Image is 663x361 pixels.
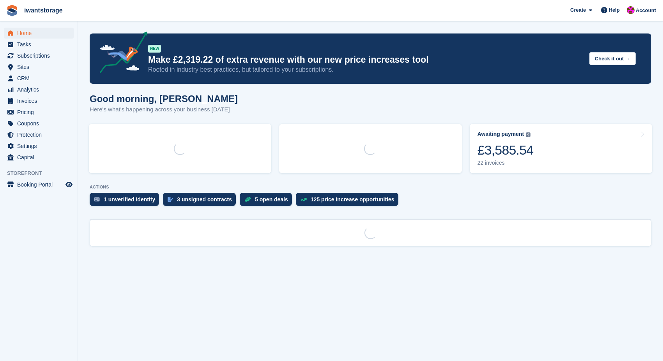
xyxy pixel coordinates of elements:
img: stora-icon-8386f47178a22dfd0bd8f6a31ec36ba5ce8667c1dd55bd0f319d3a0aa187defe.svg [6,5,18,16]
div: 1 unverified identity [104,196,155,203]
a: Preview store [64,180,74,189]
a: 125 price increase opportunities [296,193,402,210]
a: 5 open deals [240,193,296,210]
a: menu [4,84,74,95]
span: Booking Portal [17,179,64,190]
span: Storefront [7,169,78,177]
a: 3 unsigned contracts [163,193,240,210]
span: Tasks [17,39,64,50]
p: Here's what's happening across your business [DATE] [90,105,238,114]
h1: Good morning, [PERSON_NAME] [90,93,238,104]
a: menu [4,118,74,129]
img: price_increase_opportunities-93ffe204e8149a01c8c9dc8f82e8f89637d9d84a8eef4429ea346261dce0b2c0.svg [301,198,307,201]
img: Jonathan [627,6,635,14]
a: menu [4,62,74,72]
span: Subscriptions [17,50,64,61]
a: menu [4,95,74,106]
span: Pricing [17,107,64,118]
span: Home [17,28,64,39]
a: menu [4,129,74,140]
div: 5 open deals [255,196,288,203]
span: Sites [17,62,64,72]
a: menu [4,141,74,151]
span: Settings [17,141,64,151]
img: icon-info-grey-7440780725fd019a000dd9b08b2336e03edf1995a4989e88bcd33f0948082b44.svg [526,132,530,137]
div: 3 unsigned contracts [177,196,232,203]
a: Awaiting payment £3,585.54 22 invoices [470,124,652,173]
span: Analytics [17,84,64,95]
span: Capital [17,152,64,163]
a: 1 unverified identity [90,193,163,210]
img: verify_identity-adf6edd0f0f0b5bbfe63781bf79b02c33cf7c696d77639b501bdc392416b5a36.svg [94,197,100,202]
div: Awaiting payment [477,131,524,137]
span: Help [609,6,620,14]
div: NEW [148,45,161,53]
button: Check it out → [589,52,636,65]
p: Make £2,319.22 of extra revenue with our new price increases tool [148,54,583,65]
img: deal-1b604bf984904fb50ccaf53a9ad4b4a5d6e5aea283cecdc64d6e3604feb123c2.svg [244,197,251,202]
div: 22 invoices [477,160,534,166]
a: menu [4,152,74,163]
p: Rooted in industry best practices, but tailored to your subscriptions. [148,65,583,74]
a: menu [4,73,74,84]
div: £3,585.54 [477,142,534,158]
div: 125 price increase opportunities [311,196,394,203]
a: menu [4,50,74,61]
span: Coupons [17,118,64,129]
span: Create [570,6,586,14]
a: menu [4,39,74,50]
span: Account [636,7,656,14]
a: menu [4,179,74,190]
span: Protection [17,129,64,140]
a: menu [4,28,74,39]
img: contract_signature_icon-13c848040528278c33f63329250d36e43548de30e8caae1d1a13099fd9432cc5.svg [168,197,173,202]
img: price-adjustments-announcement-icon-8257ccfd72463d97f412b2fc003d46551f7dbcb40ab6d574587a9cd5c0d94... [93,32,148,76]
a: iwantstorage [21,4,66,17]
a: menu [4,107,74,118]
p: ACTIONS [90,185,651,190]
span: CRM [17,73,64,84]
span: Invoices [17,95,64,106]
